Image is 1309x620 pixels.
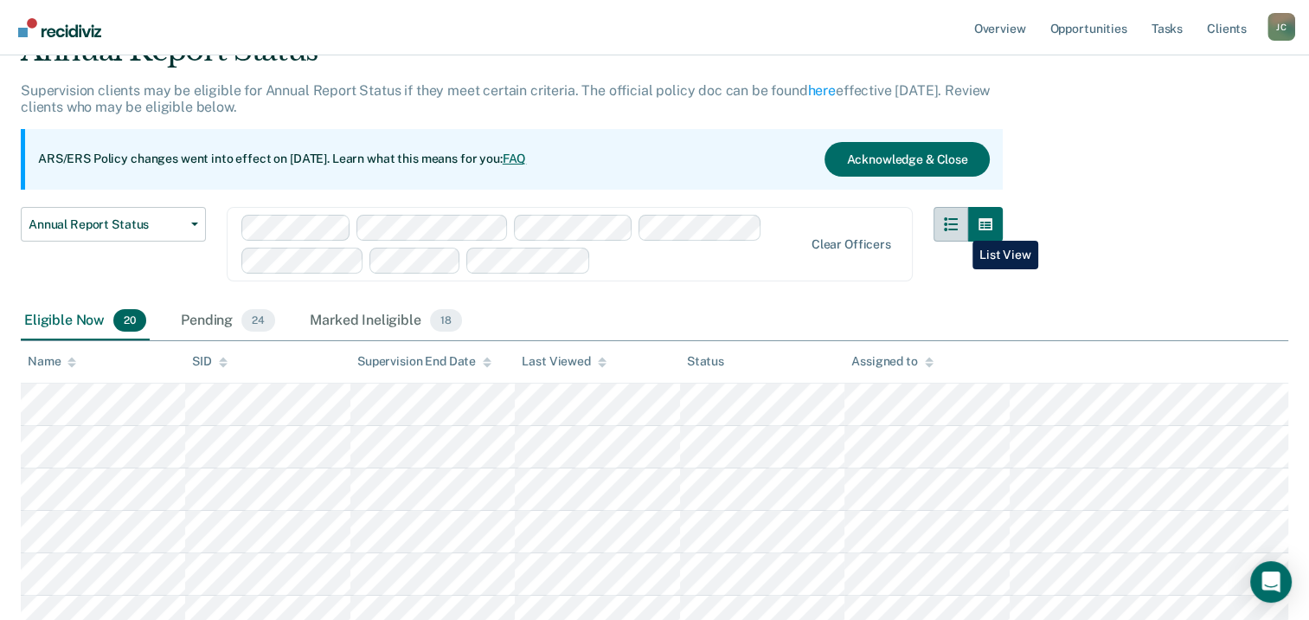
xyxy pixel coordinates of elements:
button: Annual Report Status [21,207,206,242]
span: 24 [241,309,275,332]
div: Marked Ineligible18 [306,302,465,340]
div: Status [687,354,724,369]
div: Clear officers [812,237,891,252]
p: Supervision clients may be eligible for Annual Report Status if they meet certain criteria. The o... [21,82,990,115]
div: Assigned to [851,354,933,369]
span: 20 [113,309,146,332]
img: Recidiviz [18,18,101,37]
span: 18 [430,309,462,332]
button: Profile dropdown button [1267,13,1295,41]
span: Annual Report Status [29,217,184,232]
div: SID [192,354,228,369]
a: here [808,82,836,99]
div: Name [28,354,76,369]
div: Open Intercom Messenger [1250,561,1292,603]
div: Annual Report Status [21,33,1003,82]
div: Supervision End Date [357,354,491,369]
p: ARS/ERS Policy changes went into effect on [DATE]. Learn what this means for you: [38,151,526,168]
button: Acknowledge & Close [825,142,989,177]
div: Pending24 [177,302,279,340]
a: FAQ [503,152,527,165]
div: J C [1267,13,1295,41]
div: Last Viewed [522,354,606,369]
div: Eligible Now20 [21,302,150,340]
